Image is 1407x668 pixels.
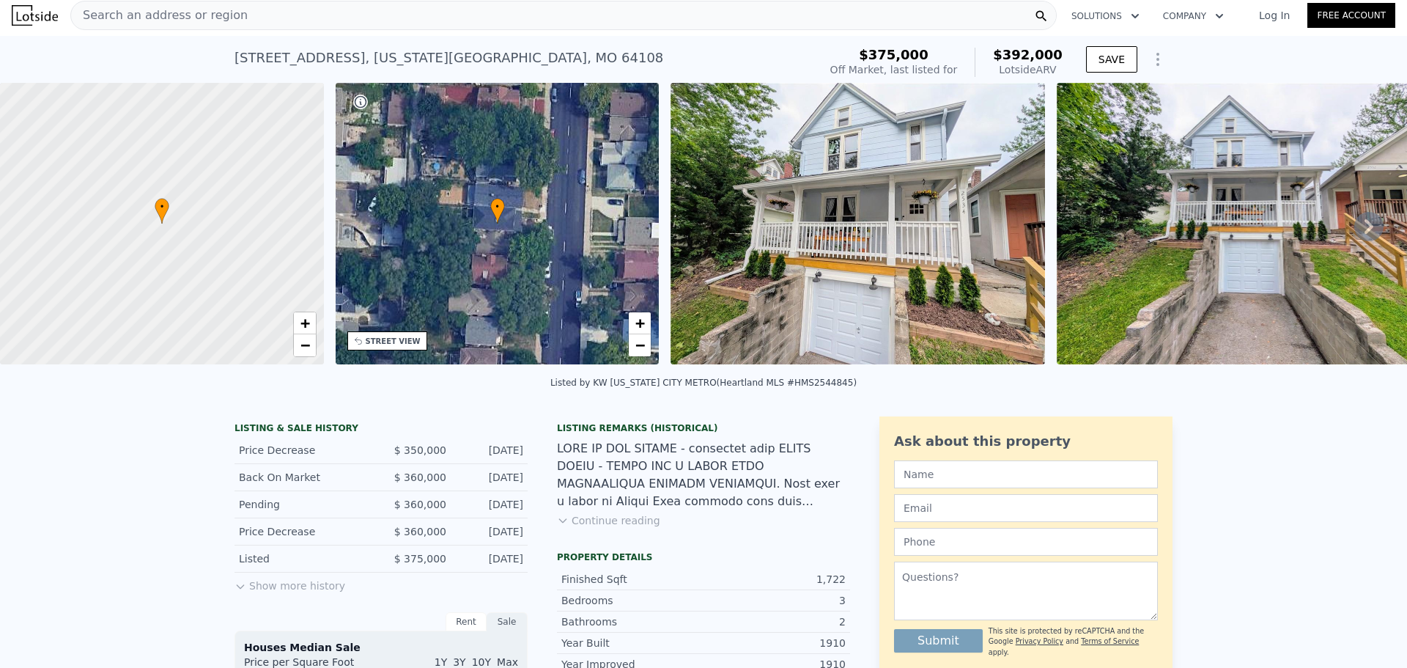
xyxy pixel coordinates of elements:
[458,443,523,458] div: [DATE]
[561,636,703,650] div: Year Built
[1307,3,1395,28] a: Free Account
[1143,45,1172,74] button: Show Options
[894,460,1158,488] input: Name
[239,551,369,566] div: Listed
[635,314,645,332] span: +
[557,513,660,528] button: Continue reading
[703,614,846,629] div: 2
[993,62,1063,77] div: Lotside ARV
[300,336,309,354] span: −
[490,200,505,213] span: •
[1151,3,1236,29] button: Company
[989,626,1158,658] div: This site is protected by reCAPTCHA and the Google and apply.
[1086,46,1137,73] button: SAVE
[894,494,1158,522] input: Email
[1081,637,1139,645] a: Terms of Service
[703,593,846,608] div: 3
[894,528,1158,556] input: Phone
[394,526,446,537] span: $ 360,000
[244,640,518,655] div: Houses Median Sale
[629,312,651,334] a: Zoom in
[458,524,523,539] div: [DATE]
[1016,637,1063,645] a: Privacy Policy
[435,656,447,668] span: 1Y
[561,572,703,587] div: Finished Sqft
[239,443,369,458] div: Price Decrease
[557,551,850,563] div: Property details
[561,593,703,608] div: Bedrooms
[859,47,928,62] span: $375,000
[294,334,316,356] a: Zoom out
[703,572,846,587] div: 1,722
[234,48,663,68] div: [STREET_ADDRESS] , [US_STATE][GEOGRAPHIC_DATA] , MO 64108
[234,573,345,593] button: Show more history
[894,431,1158,452] div: Ask about this property
[12,5,58,26] img: Lotside
[155,200,169,213] span: •
[394,444,446,456] span: $ 350,000
[487,612,528,631] div: Sale
[550,378,857,388] div: Listed by KW [US_STATE] CITY METRO (Heartland MLS #HMS2544845)
[557,422,850,434] div: Listing Remarks (Historical)
[458,551,523,566] div: [DATE]
[366,336,421,347] div: STREET VIEW
[671,83,1045,364] img: Sale: 135192796 Parcel: 60905222
[239,524,369,539] div: Price Decrease
[1060,3,1151,29] button: Solutions
[635,336,645,354] span: −
[557,440,850,510] div: LORE IP DOL SITAME - consectet adip ELITS DOEIU - TEMPO INC U LABOR ETDO MAGNAALIQUA ENIMADM VENI...
[294,312,316,334] a: Zoom in
[394,471,446,483] span: $ 360,000
[394,553,446,565] span: $ 375,000
[490,198,505,224] div: •
[703,636,846,650] div: 1910
[894,629,983,653] button: Submit
[830,62,958,77] div: Off Market, last listed for
[458,470,523,485] div: [DATE]
[1241,8,1307,23] a: Log In
[300,314,309,332] span: +
[458,497,523,512] div: [DATE]
[234,422,528,437] div: LISTING & SALE HISTORY
[629,334,651,356] a: Zoom out
[472,656,491,668] span: 10Y
[453,656,465,668] span: 3Y
[239,470,369,485] div: Back On Market
[239,497,369,512] div: Pending
[446,612,487,631] div: Rent
[394,499,446,510] span: $ 360,000
[71,7,248,24] span: Search an address or region
[993,47,1063,62] span: $392,000
[561,614,703,629] div: Bathrooms
[155,198,169,224] div: •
